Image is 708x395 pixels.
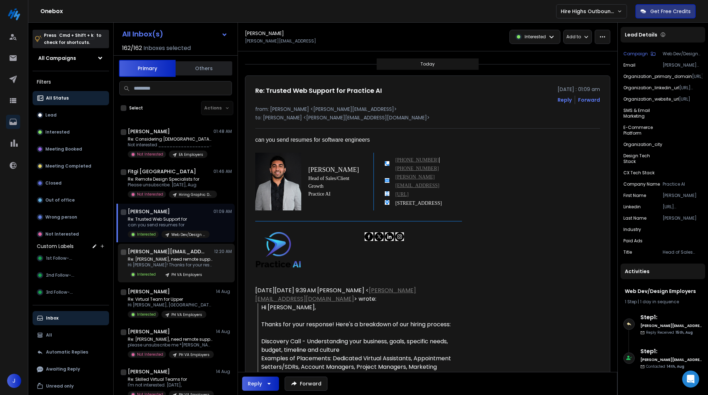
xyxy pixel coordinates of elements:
[128,377,213,382] p: Re: Skilled Virtual Teams for
[395,192,409,197] a: [URL]
[128,136,213,142] p: Re: Considering [DEMOGRAPHIC_DATA] talent at
[623,62,635,68] p: Email
[248,380,262,387] div: Reply
[33,125,109,139] button: Interested
[261,303,462,312] div: Hi [PERSON_NAME],
[675,330,693,335] span: 15th, Aug
[365,232,373,241] img: facebook
[128,288,170,295] h1: [PERSON_NAME]
[137,232,156,237] p: Interested
[46,332,52,338] p: All
[45,180,62,186] p: Closed
[216,289,232,294] p: 14 Aug
[623,193,646,198] p: First Name
[33,328,109,342] button: All
[46,95,69,101] p: All Status
[395,157,439,163] a: [PHONE_NUMBER]
[261,320,462,329] div: Thanks for your response! Here's a breakdown of our hiring process:
[385,178,389,183] img: emailAddress
[176,61,232,76] button: Others
[128,176,213,182] p: Re: Remote Design Specialists for
[33,251,109,265] button: 1st Follow-up
[625,31,657,38] p: Lead Details
[621,264,705,279] div: Activities
[308,175,363,190] p: Head of Sales/Client Growth
[128,142,213,148] p: Not interested ________________________________ From: [PERSON_NAME]
[45,214,77,220] p: Wrong person
[137,192,163,197] p: Not Interested
[128,328,170,335] h1: [PERSON_NAME]
[179,152,203,157] p: EA Employers
[46,289,75,295] span: 3rd Follow-up
[663,51,702,57] p: Web Dev/Design Employers
[640,357,702,362] h6: [PERSON_NAME][EMAIL_ADDRESS][DOMAIN_NAME]
[623,181,660,187] p: Company Name
[171,232,205,237] p: Web Dev/Design Employers
[663,204,702,210] p: [URL][DOMAIN_NAME][PERSON_NAME]
[128,222,210,228] p: can you send resumes for
[635,4,696,18] button: Get Free Credits
[128,208,170,215] h1: [PERSON_NAME]
[255,106,600,113] p: from: [PERSON_NAME] <[PERSON_NAME][EMAIL_ADDRESS]>
[137,152,163,157] p: Not Interested
[255,114,600,121] p: to: [PERSON_NAME] <[PERSON_NAME][EMAIL_ADDRESS][DOMAIN_NAME]>
[255,153,301,210] img: DSC02291%20copy%20(1).jpg
[646,364,684,369] p: Contacted
[33,268,109,282] button: 2nd Follow-up
[679,85,702,91] p: [URL][DOMAIN_NAME]
[308,165,363,175] h2: [PERSON_NAME]
[128,128,170,135] h1: [PERSON_NAME]
[245,38,316,44] p: [PERSON_NAME][EMAIL_ADDRESS]
[646,330,693,335] p: Reply Received
[308,190,363,198] div: Practice AI
[242,377,279,391] button: Reply
[623,96,679,102] p: organization_website_url
[255,286,462,303] div: [DATE][DATE] 9:39 AM [PERSON_NAME] < > wrote:
[119,60,176,77] button: Primary
[663,181,702,187] p: Practice AI
[663,215,702,221] p: [PERSON_NAME]
[650,8,691,15] p: Get Free Credits
[213,169,232,174] p: 01:46 AM
[33,285,109,299] button: 3rd Follow-up
[33,193,109,207] button: Out of office
[623,238,643,244] p: Paid Ads
[46,366,80,372] p: Awaiting Reply
[625,299,637,305] span: 1 Step
[46,349,88,355] p: Automatic Replies
[640,347,702,356] h6: Step 1 :
[40,7,556,16] h1: Onebox
[623,215,646,221] p: Last Name
[625,288,701,295] h1: Web Dev/Design Employers
[128,302,213,308] p: Hi [PERSON_NAME], [GEOGRAPHIC_DATA] to meet
[558,86,600,93] p: [DATE] : 01:09 am
[640,313,702,322] h6: Step 1 :
[663,249,702,255] p: Head of Sales and Client Growth
[171,272,202,277] p: PH VA Employers
[116,27,233,41] button: All Inbox(s)
[129,105,143,111] label: Select
[623,142,662,147] p: organization_city
[395,166,439,171] a: [PHONE_NUMBER]
[623,170,655,176] p: CX Tech Stack
[395,232,404,241] img: instagram
[58,31,95,39] span: Cmd + Shift + k
[44,32,101,46] p: Press to check for shortcuts.
[385,191,389,196] img: website
[623,153,663,164] p: Design Tech Stack
[255,232,301,270] img: practiceai-logo_light.png
[45,112,57,118] p: Lead
[245,30,284,37] h1: [PERSON_NAME]
[128,382,213,388] p: I'm not interested. [DATE],
[663,62,702,68] p: [PERSON_NAME][EMAIL_ADDRESS]
[623,227,641,232] p: industry
[623,85,679,91] p: organization_linkedin_url
[261,354,462,388] li: Examples of Placements: Dedicated Virtual Assistants, Appointment Setters/SDRs, Account Managers,...
[395,156,462,173] td: |
[640,323,702,328] h6: [PERSON_NAME][EMAIL_ADDRESS][DOMAIN_NAME]
[38,55,76,62] h1: All Campaigns
[33,227,109,241] button: Not Interested
[395,201,442,206] span: [STREET_ADDRESS]
[33,159,109,173] button: Meeting Completed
